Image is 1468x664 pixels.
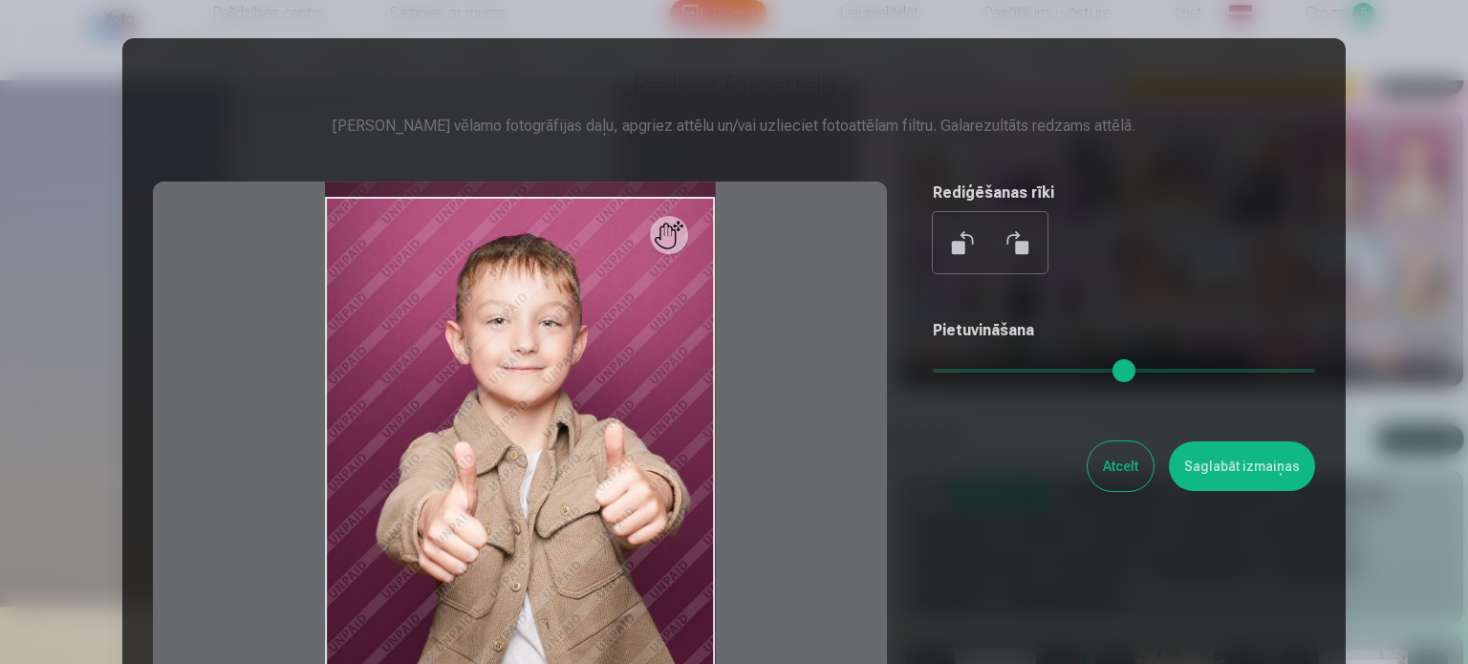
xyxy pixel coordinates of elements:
[933,182,1315,204] h5: Rediģēšanas rīki
[153,69,1315,103] h3: Rediģēt fotoattēlu
[153,115,1315,138] div: [PERSON_NAME] vēlamo fotogrāfijas daļu, apgriez attēlu un/vai uzlieciet fotoattēlam filtru. Galar...
[1169,441,1315,491] button: Saglabāt izmaiņas
[1088,441,1154,491] button: Atcelt
[933,319,1315,342] h5: Pietuvināšana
